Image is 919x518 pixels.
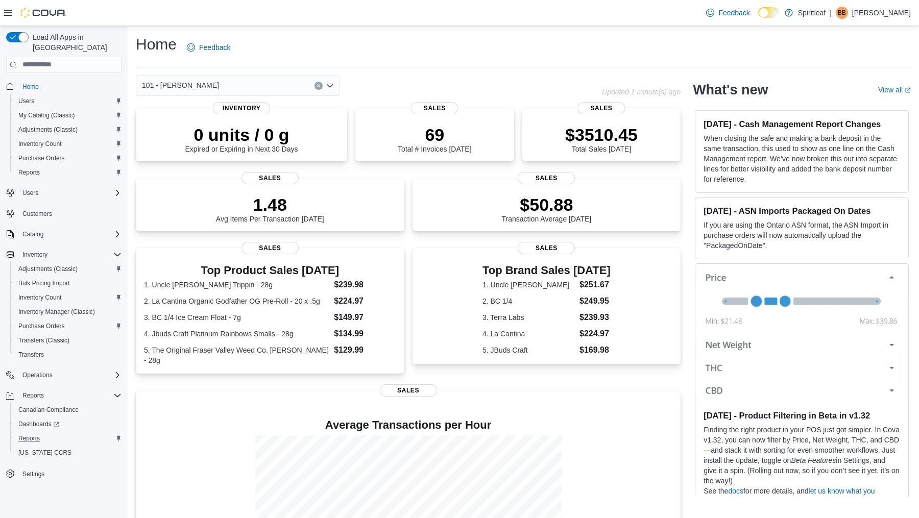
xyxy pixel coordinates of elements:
[14,124,82,136] a: Adjustments (Classic)
[326,82,334,90] button: Open list of options
[380,384,437,397] span: Sales
[10,122,126,137] button: Adjustments (Classic)
[2,79,126,94] button: Home
[10,137,126,151] button: Inventory Count
[22,210,52,218] span: Customers
[10,333,126,348] button: Transfers (Classic)
[10,305,126,319] button: Inventory Manager (Classic)
[20,8,66,18] img: Cova
[18,187,42,199] button: Users
[2,186,126,200] button: Users
[18,449,71,457] span: [US_STATE] CCRS
[718,8,749,18] span: Feedback
[14,138,122,150] span: Inventory Count
[14,263,82,275] a: Adjustments (Classic)
[18,351,44,359] span: Transfers
[14,152,122,164] span: Purchase Orders
[18,228,47,240] button: Catalog
[144,419,672,431] h4: Average Transactions per Hour
[10,403,126,417] button: Canadian Compliance
[136,34,177,55] h1: Home
[18,336,69,344] span: Transfers (Classic)
[22,470,44,478] span: Settings
[14,138,66,150] a: Inventory Count
[14,95,122,107] span: Users
[14,109,79,121] a: My Catalog (Classic)
[14,263,122,275] span: Adjustments (Classic)
[22,251,47,259] span: Inventory
[18,265,78,273] span: Adjustments (Classic)
[18,420,59,428] span: Dashboards
[18,187,122,199] span: Users
[518,242,575,254] span: Sales
[18,208,56,220] a: Customers
[10,94,126,108] button: Users
[14,320,122,332] span: Purchase Orders
[693,82,768,98] h2: What's new
[14,334,122,347] span: Transfers (Classic)
[579,295,611,307] dd: $249.95
[579,279,611,291] dd: $251.67
[482,264,611,277] h3: Top Brand Sales [DATE]
[14,95,38,107] a: Users
[22,189,38,197] span: Users
[577,102,625,114] span: Sales
[14,277,74,289] a: Bulk Pricing Import
[10,151,126,165] button: Purchase Orders
[18,140,62,148] span: Inventory Count
[704,410,900,421] h3: [DATE] - Product Filtering in Beta in v1.32
[14,432,44,445] a: Reports
[14,124,122,136] span: Adjustments (Classic)
[10,319,126,333] button: Purchase Orders
[18,249,122,261] span: Inventory
[398,125,471,153] div: Total # Invoices [DATE]
[14,404,122,416] span: Canadian Compliance
[144,296,330,306] dt: 2. La Cantina Organic Godfather OG Pre-Roll - 20 x .5g
[18,81,43,93] a: Home
[14,152,69,164] a: Purchase Orders
[704,486,900,506] p: See the for more details, and after you’ve given it a try.
[241,172,299,184] span: Sales
[878,86,911,94] a: View allExternal link
[14,306,122,318] span: Inventory Manager (Classic)
[18,279,70,287] span: Bulk Pricing Import
[213,102,270,114] span: Inventory
[18,406,79,414] span: Canadian Compliance
[14,447,76,459] a: [US_STATE] CCRS
[14,291,122,304] span: Inventory Count
[18,389,122,402] span: Reports
[10,348,126,362] button: Transfers
[482,296,575,306] dt: 2. BC 1/4
[216,194,324,223] div: Avg Items Per Transaction [DATE]
[18,228,122,240] span: Catalog
[14,404,83,416] a: Canadian Compliance
[144,329,330,339] dt: 4. Jbuds Craft Platinum Rainbows Smalls - 28g
[502,194,592,223] div: Transaction Average [DATE]
[2,466,126,481] button: Settings
[398,125,471,145] p: 69
[14,166,44,179] a: Reports
[144,264,396,277] h3: Top Product Sales [DATE]
[14,277,122,289] span: Bulk Pricing Import
[216,194,324,215] p: 1.48
[14,418,63,430] a: Dashboards
[14,306,99,318] a: Inventory Manager (Classic)
[791,456,836,464] em: Beta Features
[18,467,122,480] span: Settings
[836,7,848,19] div: Bobby B
[728,487,743,495] a: docs
[315,82,323,90] button: Clear input
[482,329,575,339] dt: 4. La Cantina
[10,276,126,290] button: Bulk Pricing Import
[18,207,122,220] span: Customers
[602,88,681,96] p: Updated 1 minute(s) ago
[185,125,298,145] p: 0 units / 0 g
[702,3,754,23] a: Feedback
[2,206,126,221] button: Customers
[10,165,126,180] button: Reports
[704,425,900,486] p: Finding the right product in your POS just got simpler. In Cova v1.32, you can now filter by Pric...
[334,311,396,324] dd: $149.97
[502,194,592,215] p: $50.88
[14,447,122,459] span: Washington CCRS
[482,280,575,290] dt: 1. Uncle [PERSON_NAME]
